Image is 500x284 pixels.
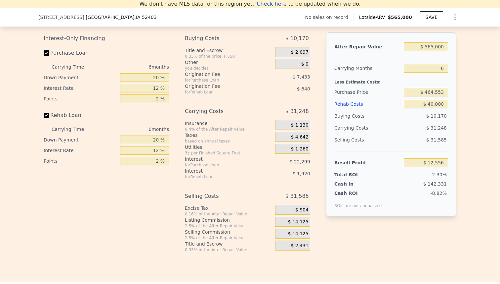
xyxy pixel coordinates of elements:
label: Rehab Loan [44,109,117,121]
div: Buying Costs [185,32,259,44]
input: Rehab Loan [44,113,49,118]
div: 2.5% of the After Repair Value [185,235,272,241]
span: [STREET_ADDRESS] [38,14,84,21]
div: Interest [185,168,259,174]
div: for Purchase Loan [185,78,259,83]
span: , [GEOGRAPHIC_DATA] [84,14,157,21]
div: Origination Fee [185,83,259,89]
div: Total ROI [334,171,376,178]
button: SAVE [420,11,443,23]
div: Cash ROI [334,190,382,197]
div: Points [44,93,117,104]
label: Purchase Loan [44,47,117,59]
div: Interest Rate [44,83,117,93]
div: Down Payment [44,135,117,145]
div: for Rehab Loan [185,89,259,95]
div: for Purchase Loan [185,162,259,168]
div: Other [185,59,272,66]
span: $565,000 [388,15,412,20]
div: for Rehab Loan [185,174,259,180]
span: $ 14,125 [288,231,309,237]
div: Cash In [334,181,376,187]
div: Interest Rate [44,145,117,156]
div: 0.16% of the After Repair Value [185,211,272,217]
div: 6 months [97,62,169,72]
div: Interest-Only Financing [44,32,169,44]
div: Purchase Price [334,86,401,98]
span: $ 10,170 [285,32,309,44]
span: $ 7,433 [292,74,310,80]
span: Check here [257,1,286,7]
div: Carrying Months [334,62,401,74]
span: $ 640 [297,86,310,91]
span: $ 22,299 [290,159,310,164]
div: Carrying Costs [334,122,376,134]
span: $ 31,585 [426,137,447,142]
div: Taxes [185,132,272,139]
span: $ 2,431 [291,243,308,249]
div: Carrying Costs [185,105,259,117]
div: No sales on record [305,14,354,21]
span: $ 31,248 [285,105,309,117]
div: Title and Escrow [185,241,272,247]
div: Down Payment [44,72,117,83]
div: 3¢ per Finished Square Foot [185,150,272,156]
div: Listing Commission [185,217,272,223]
span: $ 142,331 [423,181,447,187]
div: 6 months [97,124,169,135]
div: Interest [185,156,259,162]
div: Utilities [185,144,272,150]
span: $ 1,130 [291,122,308,128]
div: Resell Profit [334,157,401,169]
div: Insurance [185,120,272,127]
span: $ 14,125 [288,219,309,225]
div: Selling Costs [185,190,259,202]
span: $ 31,585 [285,190,309,202]
div: Selling Commission [185,229,272,235]
div: Title and Escrow [185,47,272,54]
div: 0.33% of the After Repair Value [185,247,272,253]
span: $ 10,170 [426,113,447,119]
span: $ 0 [301,61,309,67]
div: Origination Fee [185,71,259,78]
button: Show Options [448,11,462,24]
div: you decide! [185,66,272,71]
div: based on annual taxes [185,139,272,144]
div: After Repair Value [334,41,401,53]
span: , IA 52403 [134,15,156,20]
span: $ 4,642 [291,134,308,140]
span: -8.82% [430,191,447,196]
span: -2.30% [430,172,447,177]
div: 2.5% of the After Repair Value [185,223,272,229]
span: $ 1,920 [292,171,310,176]
div: 0.33% of the price + 550 [185,54,272,59]
div: Points [44,156,117,166]
span: $ 1,260 [291,146,308,152]
div: Selling Costs [334,134,401,146]
div: 0.4% of the After Repair Value [185,127,272,132]
span: $ 904 [295,207,309,213]
span: Lotside ARV [359,14,388,21]
span: $ 31,248 [426,125,447,131]
div: Less Estimate Costs: [334,74,448,86]
span: $ 2,097 [291,49,308,55]
div: Buying Costs [334,110,401,122]
div: Excise Tax [185,205,272,211]
div: Carrying Time [52,124,95,135]
div: Carrying Time [52,62,95,72]
input: Purchase Loan [44,50,49,56]
div: ROIs are not annualized [334,197,382,208]
div: Rehab Costs [334,98,401,110]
